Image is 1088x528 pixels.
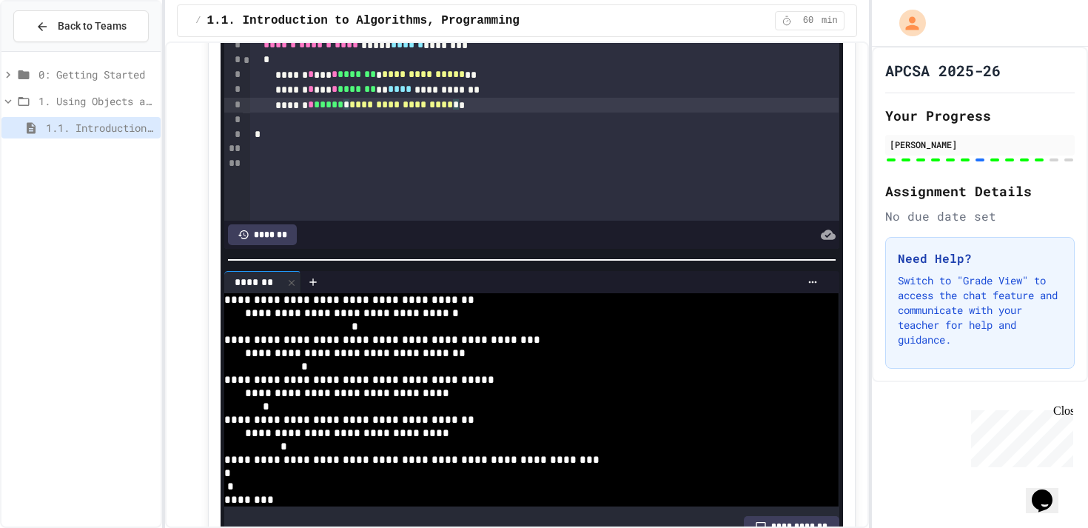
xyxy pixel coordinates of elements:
p: Switch to "Grade View" to access the chat feature and communicate with your teacher for help and ... [898,273,1062,347]
span: min [822,15,838,27]
span: 0: Getting Started [38,67,155,82]
span: / [195,15,201,27]
span: 60 [796,15,820,27]
span: 1.1. Introduction to Algorithms, Programming, and Compilers [46,120,155,136]
div: Chat with us now!Close [6,6,102,94]
span: 1.1. Introduction to Algorithms, Programming, and Compilers [207,12,627,30]
h2: Assignment Details [885,181,1075,201]
iframe: chat widget [965,404,1073,467]
h1: APCSA 2025-26 [885,60,1001,81]
div: No due date set [885,207,1075,225]
iframe: chat widget [1026,469,1073,513]
button: Back to Teams [13,10,149,42]
div: [PERSON_NAME] [890,138,1070,151]
span: Back to Teams [58,19,127,34]
div: My Account [884,6,930,40]
span: 1. Using Objects and Methods [38,93,155,109]
h2: Your Progress [885,105,1075,126]
h3: Need Help? [898,250,1062,267]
